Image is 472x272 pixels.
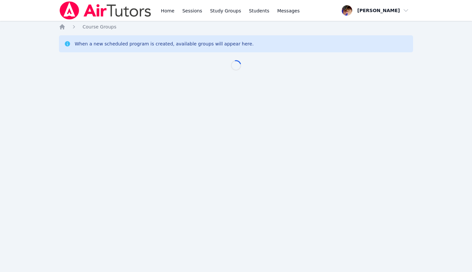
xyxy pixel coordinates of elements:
span: Messages [277,8,300,14]
div: When a new scheduled program is created, available groups will appear here. [75,41,254,47]
a: Course Groups [82,24,116,30]
nav: Breadcrumb [59,24,413,30]
span: Course Groups [82,24,116,29]
img: Air Tutors [59,1,152,20]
